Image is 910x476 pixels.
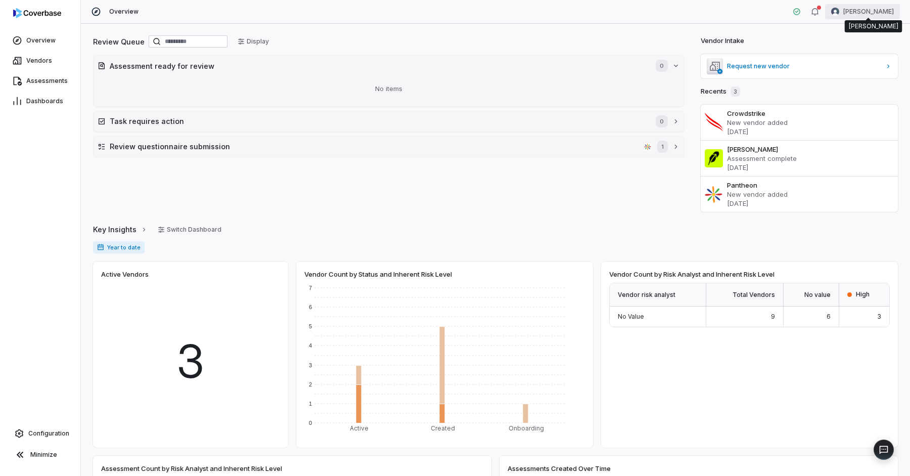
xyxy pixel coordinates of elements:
[94,111,684,132] button: Task requires action0
[98,76,680,102] div: No items
[727,154,894,163] p: Assessment complete
[727,190,894,199] p: New vendor added
[727,181,894,190] h3: Pantheon
[609,270,775,279] span: Vendor Count by Risk Analyst and Inherent Risk Level
[110,116,646,126] h2: Task requires action
[93,219,148,240] a: Key Insights
[304,270,452,279] span: Vendor Count by Status and Inherent Risk Level
[97,244,104,251] svg: Date range for report
[731,86,740,97] span: 3
[93,224,136,235] span: Key Insights
[727,127,894,136] p: [DATE]
[508,464,611,473] span: Assessments Created Over Time
[771,313,775,320] span: 9
[784,283,840,307] div: No value
[309,401,312,407] text: 1
[94,56,684,76] button: Assessment ready for review0
[727,109,894,118] h3: Crowdstrike
[2,52,78,70] a: Vendors
[101,270,149,279] span: Active Vendors
[656,60,668,72] span: 0
[4,424,76,443] a: Configuration
[309,304,312,310] text: 6
[701,140,898,176] a: [PERSON_NAME]Assessment complete[DATE]
[727,199,894,208] p: [DATE]
[94,137,684,157] button: Review questionnaire submissionpantheon-inc.com1
[706,283,783,307] div: Total Vendors
[701,36,744,46] h2: Vendor Intake
[701,176,898,212] a: PantheonNew vendor added[DATE]
[849,22,898,30] div: [PERSON_NAME]
[825,4,900,19] button: Chris Morgan avatar[PERSON_NAME]
[2,31,78,50] a: Overview
[701,54,898,78] a: Request new vendor
[309,342,312,349] text: 4
[4,445,76,465] button: Minimize
[93,241,145,253] span: Year to date
[309,362,312,368] text: 3
[30,451,57,459] span: Minimize
[727,145,894,154] h3: [PERSON_NAME]
[101,464,282,473] span: Assessment Count by Risk Analyst and Inherent Risk Level
[309,381,312,387] text: 2
[727,118,894,127] p: New vendor added
[2,72,78,90] a: Assessments
[28,429,69,438] span: Configuration
[727,163,894,172] p: [DATE]
[856,290,870,298] span: High
[26,97,63,105] span: Dashboards
[90,219,151,240] button: Key Insights
[701,86,740,97] h2: Recents
[13,8,61,18] img: logo-D7KZi-bG.svg
[657,141,668,153] span: 1
[110,61,646,71] h2: Assessment ready for review
[176,327,205,396] span: 3
[618,313,644,320] span: No Value
[2,92,78,110] a: Dashboards
[309,285,312,291] text: 7
[109,8,139,16] span: Overview
[26,57,52,65] span: Vendors
[831,8,839,16] img: Chris Morgan avatar
[152,222,227,237] button: Switch Dashboard
[93,36,145,47] h2: Review Queue
[309,323,312,329] text: 5
[110,141,640,152] h2: Review questionnaire submission
[656,115,668,127] span: 0
[827,313,831,320] span: 6
[26,77,68,85] span: Assessments
[843,8,894,16] span: [PERSON_NAME]
[309,420,312,426] text: 0
[26,36,56,45] span: Overview
[701,105,898,140] a: CrowdstrikeNew vendor added[DATE]
[727,62,881,70] span: Request new vendor
[610,283,706,307] div: Vendor risk analyst
[232,34,275,49] button: Display
[877,313,881,320] span: 3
